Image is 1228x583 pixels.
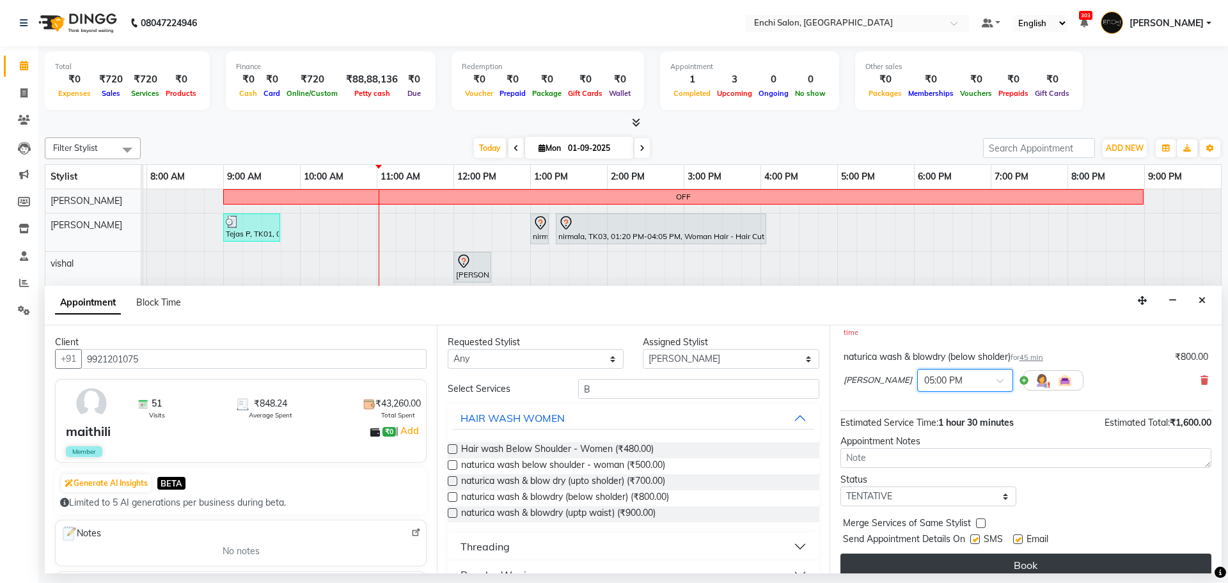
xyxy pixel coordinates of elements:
a: 9:00 PM [1145,167,1185,186]
div: 1 [670,72,714,87]
div: ₹800.00 [1175,350,1208,364]
button: Generate AI Insights [61,474,151,492]
span: Email [1027,532,1048,548]
span: | [396,423,421,439]
span: Upcoming [714,89,755,98]
b: 08047224946 [141,5,197,41]
a: 7:00 PM [991,167,1032,186]
div: maithili [66,422,111,441]
div: 0 [755,72,792,87]
span: 45 min [1019,353,1043,362]
span: Mon [535,143,564,153]
div: naturica wash & blowdry (below sholder) [844,350,1043,364]
span: naturica wash & blow dry (upto sholder) (₹700.00) [461,474,665,490]
div: Threading [460,539,510,554]
span: [PERSON_NAME] [1130,17,1204,30]
span: Prepaids [995,89,1032,98]
div: 0 [792,72,829,87]
span: No show [792,89,829,98]
span: Notes [61,525,101,542]
div: ₹720 [94,72,128,87]
div: ₹0 [162,72,200,87]
span: ₹0 [382,427,396,437]
div: nirmala, TK03, 01:20 PM-04:05 PM, Woman Hair - Hair Cut By Expert [557,215,765,242]
span: 51 [152,397,162,410]
div: ₹0 [995,72,1032,87]
img: Hairdresser.png [1034,373,1050,388]
div: Select Services [438,382,568,396]
div: HAIR WASH WOMEN [460,410,565,426]
div: ₹0 [55,72,94,87]
input: Search by Name/Mobile/Email/Code [81,349,427,369]
a: 6:00 PM [915,167,955,186]
span: Merge Services of Same Stylist [843,517,971,532]
span: Memberships [905,89,957,98]
span: ₹848.24 [254,397,287,410]
div: ₹0 [529,72,565,87]
span: Stylist [51,171,77,182]
span: Average Spent [249,410,292,420]
span: naturica wash & blowdry (uptp waist) (₹900.00) [461,506,656,522]
span: 1 hour 30 minutes [938,417,1014,428]
span: Send Appointment Details On [843,532,965,548]
span: Online/Custom [283,89,341,98]
div: ₹0 [565,72,606,87]
input: Search Appointment [983,138,1095,158]
input: 2025-09-01 [564,139,628,158]
button: ADD NEW [1103,139,1147,157]
span: naturica wash below shoulder - woman (₹500.00) [461,458,665,474]
input: Search by service name [578,379,819,399]
span: [PERSON_NAME] [51,219,122,231]
button: Threading [453,535,814,558]
div: Regular Waxing [460,567,539,582]
div: Status [840,473,1016,486]
span: naturica wash & blowdry (below sholder) (₹800.00) [461,490,669,506]
div: Limited to 5 AI generations per business during beta. [60,496,421,509]
span: Package [529,89,565,98]
span: Gift Cards [565,89,606,98]
div: Tejas P, TK01, 09:00 AM-09:45 AM, Men Hair - Hair Cut By Expert,Men Hair - Additional Wash [224,215,279,240]
small: for [1011,353,1043,362]
img: Sagar Adhav [1101,12,1123,34]
span: Visits [149,410,165,420]
a: 9:00 AM [224,167,265,186]
div: Client [55,336,427,349]
span: Block Time [136,297,181,308]
img: avatar [73,385,110,422]
div: Redemption [462,61,634,72]
div: OFF [676,191,691,203]
span: Voucher [462,89,496,98]
a: 4:00 PM [761,167,801,186]
div: Appointment Notes [840,435,1211,448]
span: Sales [98,89,123,98]
div: Other sales [865,61,1073,72]
div: ₹0 [957,72,995,87]
img: logo [33,5,120,41]
div: Finance [236,61,425,72]
div: [PERSON_NAME], TK02, 12:00 PM-12:30 PM, Men Hair - Hair Cut By Expert [455,254,490,281]
div: ₹720 [283,72,341,87]
span: Member [66,446,102,457]
div: Requested Stylist [448,336,624,349]
div: ₹0 [403,72,425,87]
a: 2:00 PM [608,167,648,186]
span: Wallet [606,89,634,98]
span: Vouchers [957,89,995,98]
span: 303 [1079,11,1092,20]
div: ₹0 [606,72,634,87]
div: ₹0 [496,72,529,87]
a: Add [398,423,421,439]
button: HAIR WASH WOMEN [453,407,814,430]
a: 5:00 PM [838,167,878,186]
a: 8:00 PM [1068,167,1108,186]
span: Completed [670,89,714,98]
span: Hair wash Below Shoulder - Women (₹480.00) [461,442,654,458]
a: 8:00 AM [147,167,188,186]
span: ADD NEW [1106,143,1144,153]
span: Total Spent [381,410,415,420]
span: BETA [157,477,185,489]
span: Products [162,89,200,98]
span: Services [128,89,162,98]
span: [PERSON_NAME] [844,374,912,387]
div: ₹0 [1032,72,1073,87]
